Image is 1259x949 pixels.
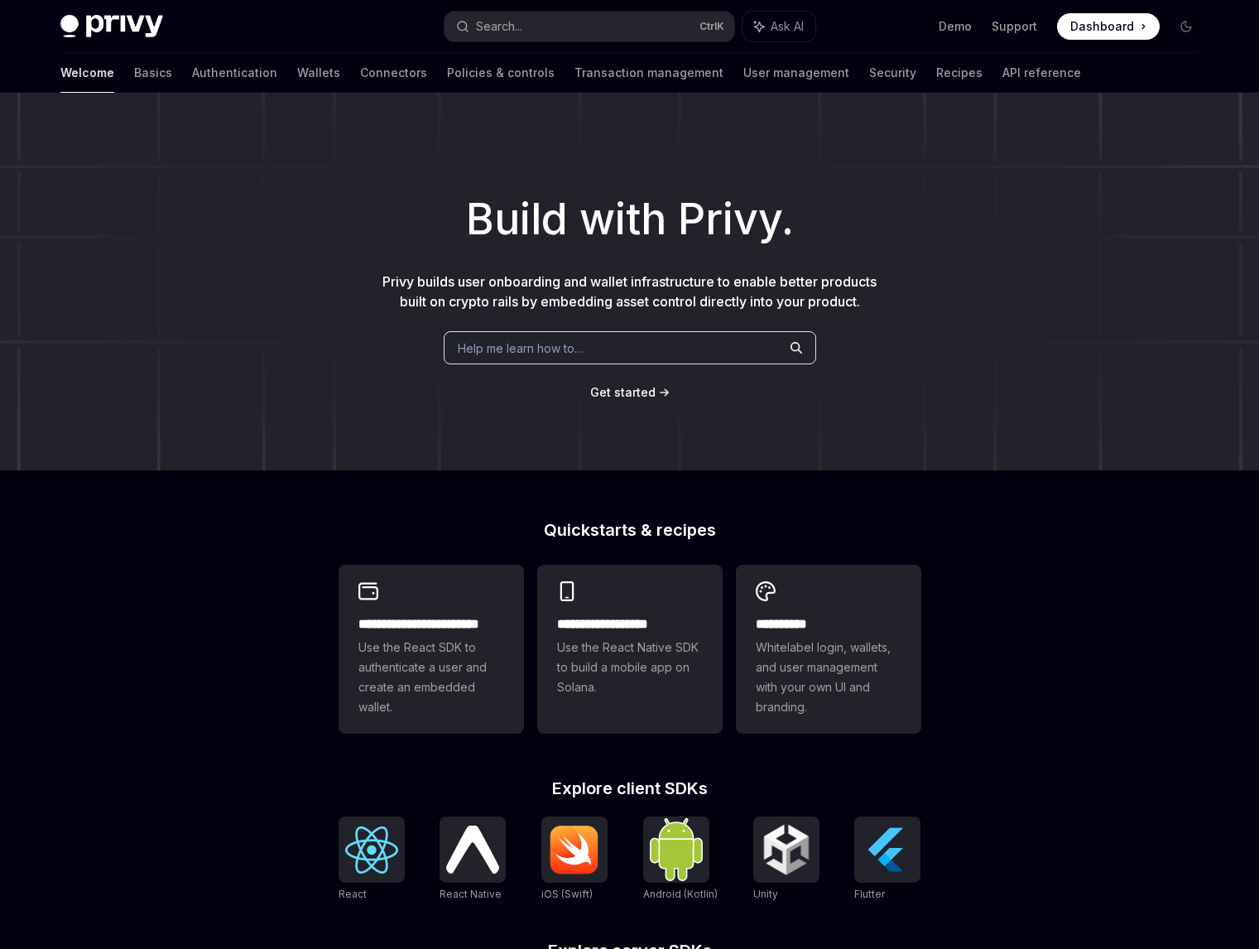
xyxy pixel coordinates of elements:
a: React NativeReact Native [440,817,506,903]
a: Transaction management [574,53,723,93]
a: **** **** **** ***Use the React Native SDK to build a mobile app on Solana. [537,565,723,734]
h2: Explore client SDKs [339,780,921,797]
span: Get started [590,385,656,399]
span: Dashboard [1070,18,1134,35]
a: **** *****Whitelabel login, wallets, and user management with your own UI and branding. [736,565,921,734]
a: Recipes [936,53,983,93]
a: Support [992,18,1037,35]
h1: Build with Privy. [26,187,1233,252]
img: React Native [446,826,499,873]
a: Basics [134,53,172,93]
span: Help me learn how to… [458,340,584,357]
span: iOS (Swift) [541,888,593,900]
img: Android (Kotlin) [650,818,703,880]
a: Dashboard [1057,13,1160,40]
span: React Native [440,888,502,900]
span: Ask AI [771,18,804,35]
a: Wallets [297,53,340,93]
a: FlutterFlutter [854,817,920,903]
span: Ctrl K [699,20,724,33]
a: UnityUnity [753,817,819,903]
button: Ask AI [742,12,815,41]
span: Whitelabel login, wallets, and user management with your own UI and branding. [756,638,901,717]
a: Welcome [60,53,114,93]
button: Toggle dark mode [1173,13,1199,40]
img: Unity [760,823,813,876]
img: React [345,826,398,874]
span: Use the React Native SDK to build a mobile app on Solana. [557,638,703,697]
a: Android (Kotlin)Android (Kotlin) [643,817,718,903]
span: Android (Kotlin) [643,888,718,900]
img: iOS (Swift) [548,825,601,874]
span: Flutter [854,888,885,900]
a: Policies & controls [447,53,555,93]
img: dark logo [60,15,163,38]
span: React [339,888,367,900]
a: User management [743,53,849,93]
span: Unity [753,888,778,900]
span: Privy builds user onboarding and wallet infrastructure to enable better products built on crypto ... [382,273,877,310]
span: Use the React SDK to authenticate a user and create an embedded wallet. [358,638,504,717]
div: Search... [476,17,522,36]
a: Get started [590,384,656,401]
img: Flutter [861,823,914,876]
a: Connectors [360,53,427,93]
a: Demo [939,18,972,35]
button: Search...CtrlK [444,12,734,41]
a: Authentication [192,53,277,93]
a: API reference [1002,53,1081,93]
h2: Quickstarts & recipes [339,522,921,538]
a: ReactReact [339,817,405,903]
a: Security [869,53,916,93]
a: iOS (Swift)iOS (Swift) [541,817,608,903]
